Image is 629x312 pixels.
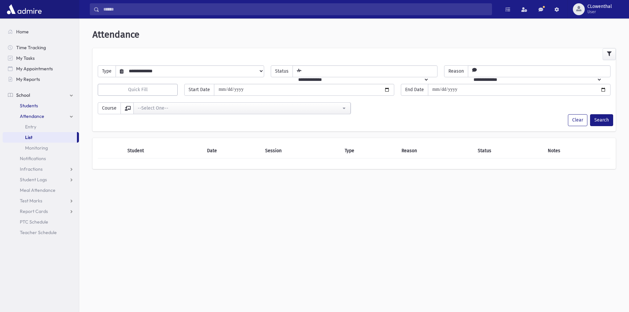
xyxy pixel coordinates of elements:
[3,42,79,53] a: Time Tracking
[20,166,43,172] span: Infractions
[20,156,46,161] span: Notifications
[3,195,79,206] a: Test Marks
[98,84,178,96] button: Quick Fill
[133,102,351,114] button: --Select One--
[20,187,55,193] span: Meal Attendance
[401,84,428,96] span: End Date
[261,143,341,158] th: Session
[3,143,79,153] a: Monitoring
[25,145,48,151] span: Monitoring
[20,219,48,225] span: PTC Schedule
[3,121,79,132] a: Entry
[3,53,79,63] a: My Tasks
[123,143,203,158] th: Student
[20,177,47,183] span: Student Logs
[5,3,43,16] img: AdmirePro
[203,143,261,158] th: Date
[16,76,40,82] span: My Reports
[590,114,613,126] button: Search
[3,227,79,238] a: Teacher Schedule
[92,29,139,40] span: Attendance
[3,153,79,164] a: Notifications
[3,100,79,111] a: Students
[16,66,53,72] span: My Appointments
[3,63,79,74] a: My Appointments
[3,164,79,174] a: Infractions
[3,90,79,100] a: School
[3,185,79,195] a: Meal Attendance
[568,114,587,126] button: Clear
[3,217,79,227] a: PTC Schedule
[544,143,611,158] th: Notes
[128,87,148,92] span: Quick Fill
[184,84,214,96] span: Start Date
[587,9,612,15] span: User
[98,102,121,114] span: Course
[3,111,79,121] a: Attendance
[98,65,116,77] span: Type
[587,4,612,9] span: CLowenthal
[398,143,474,158] th: Reason
[3,174,79,185] a: Student Logs
[20,113,44,119] span: Attendance
[25,124,36,130] span: Entry
[20,208,48,214] span: Report Cards
[3,206,79,217] a: Report Cards
[271,65,293,77] span: Status
[3,132,77,143] a: List
[20,103,38,109] span: Students
[444,65,468,77] span: Reason
[474,143,544,158] th: Status
[16,45,46,51] span: Time Tracking
[16,55,35,61] span: My Tasks
[25,134,32,140] span: List
[99,3,492,15] input: Search
[20,229,57,235] span: Teacher Schedule
[3,26,79,37] a: Home
[16,92,30,98] span: School
[341,143,398,158] th: Type
[20,198,42,204] span: Test Marks
[3,74,79,85] a: My Reports
[16,29,29,35] span: Home
[138,105,341,112] div: --Select One--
